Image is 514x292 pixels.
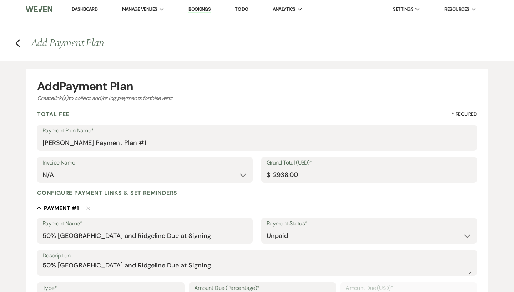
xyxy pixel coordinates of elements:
label: Invoice Name [42,158,247,168]
span: Add Payment Plan [31,35,104,51]
h4: Total Fee [37,110,69,118]
span: Resources [444,6,469,13]
div: Create link(s) to collect and/or log payments for this event: [37,94,477,103]
label: Payment Status* [267,219,472,229]
img: Weven Logo [26,2,52,17]
h4: Configure payment links & set reminders [37,189,177,197]
label: Payment Name* [42,219,247,229]
span: Manage Venues [122,6,157,13]
div: $ [267,170,270,180]
span: Analytics [273,6,296,13]
textarea: 50% [GEOGRAPHIC_DATA] and Ridgeline Due at Signing [42,261,472,275]
a: Dashboard [72,6,97,12]
label: Grand Total (USD)* [267,158,472,168]
label: Description [42,251,472,261]
a: To Do [235,6,248,12]
div: Add Payment Plan [37,80,477,92]
h5: Payment # 1 [44,204,79,212]
a: Bookings [188,6,211,13]
label: Payment Plan Name* [42,126,472,136]
span: * Required [452,110,477,118]
span: Settings [393,6,413,13]
button: Payment #1 [37,204,79,212]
